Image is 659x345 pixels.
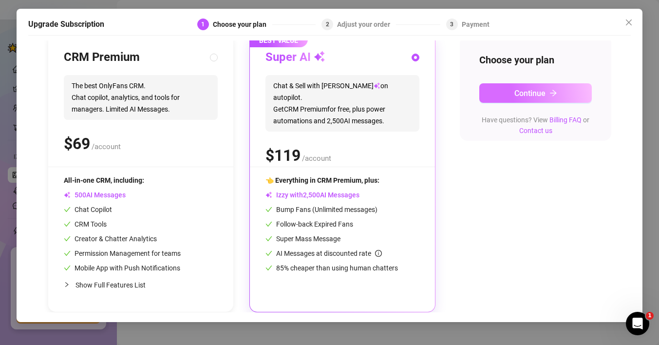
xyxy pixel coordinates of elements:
span: arrow-right [549,89,557,97]
div: Payment [462,19,490,30]
span: AI Messages at discounted rate [276,249,382,257]
iframe: Intercom live chat [626,312,649,335]
h3: CRM Premium [64,50,140,65]
span: BEST VALUE [249,34,308,47]
span: 1 [646,312,654,320]
button: Continuearrow-right [479,83,592,103]
span: AI Messages [64,191,126,199]
div: Show Full Features List [64,273,218,296]
span: check [64,250,71,257]
span: /account [92,142,121,151]
span: check [64,221,71,228]
span: Permission Management for teams [64,249,181,257]
span: /account [302,154,331,163]
span: info-circle [375,250,382,257]
span: check [265,235,272,242]
span: Continue [514,89,546,98]
span: 2 [326,21,329,28]
h5: Upgrade Subscription [28,19,104,30]
a: Contact us [519,127,552,134]
span: Chat Copilot [64,206,112,213]
span: Izzy with AI Messages [265,191,359,199]
span: collapsed [64,282,70,287]
span: Follow-back Expired Fans [265,220,353,228]
span: 1 [201,21,205,28]
span: Chat & Sell with [PERSON_NAME] on autopilot. Get CRM Premium for free, plus power automations and... [265,75,419,132]
span: Close [621,19,637,26]
span: Creator & Chatter Analytics [64,235,157,243]
span: CRM Tools [64,220,107,228]
span: 👈 Everything in CRM Premium, plus: [265,176,379,184]
span: 3 [450,21,453,28]
span: Show Full Features List [75,281,146,289]
span: check [64,235,71,242]
span: check [265,250,272,257]
span: Mobile App with Push Notifications [64,264,180,272]
span: check [265,206,272,213]
span: All-in-one CRM, including: [64,176,144,184]
h4: Choose your plan [479,53,592,67]
button: Close [621,15,637,30]
span: $ [265,146,301,165]
h3: Super AI [265,50,325,65]
span: close [625,19,633,26]
div: Choose your plan [213,19,272,30]
span: Bump Fans (Unlimited messages) [265,206,377,213]
span: $ [64,134,90,153]
span: check [265,265,272,271]
span: check [64,265,71,271]
span: 85% cheaper than using human chatters [265,264,398,272]
span: The best OnlyFans CRM. Chat copilot, analytics, and tools for managers. Limited AI Messages. [64,75,218,120]
span: Super Mass Message [265,235,340,243]
span: check [64,206,71,213]
span: check [265,221,272,228]
span: Have questions? View or [482,116,589,134]
div: Adjust your order [337,19,396,30]
a: Billing FAQ [549,116,582,124]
